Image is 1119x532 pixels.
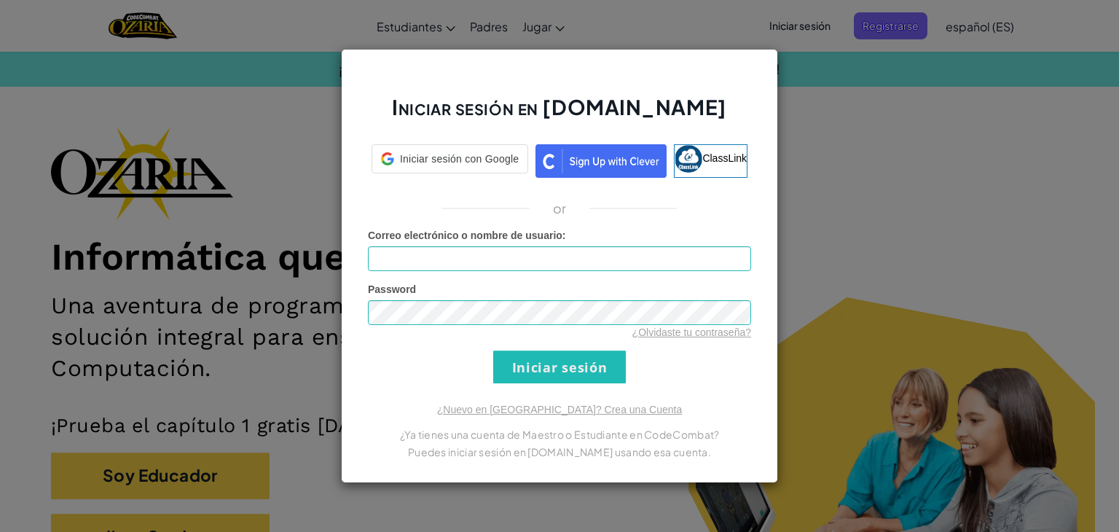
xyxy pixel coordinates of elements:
span: Iniciar sesión con Google [400,152,519,166]
img: clever_sso_button@2x.png [535,144,667,178]
a: ¿Nuevo en [GEOGRAPHIC_DATA]? Crea una Cuenta [437,404,682,415]
label: : [368,228,566,243]
img: classlink-logo-small.png [675,145,702,173]
span: Password [368,283,416,295]
div: Iniciar sesión con Google [372,144,528,173]
p: ¿Ya tienes una cuenta de Maestro o Estudiante en CodeCombat? [368,426,751,443]
p: or [553,200,567,217]
p: Puedes iniciar sesión en [DOMAIN_NAME] usando esa cuenta. [368,443,751,461]
h2: Iniciar sesión en [DOMAIN_NAME] [368,93,751,136]
a: Iniciar sesión con Google [372,144,528,178]
a: ¿Olvidaste tu contraseña? [632,326,751,338]
span: Correo electrónico o nombre de usuario [368,230,562,241]
input: Iniciar sesión [493,351,626,383]
span: ClassLink [702,152,747,164]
